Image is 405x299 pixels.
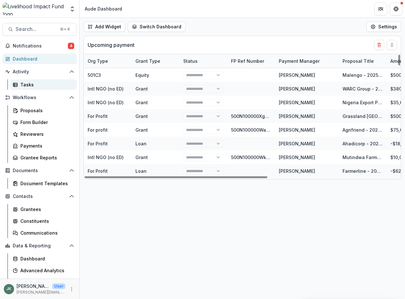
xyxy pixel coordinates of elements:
a: Constituents [10,216,77,226]
div: [PERSON_NAME] [279,140,315,147]
button: Drag [387,40,397,50]
div: Intl NGO (no ED) [88,154,124,161]
p: [PERSON_NAME][EMAIL_ADDRESS][DOMAIN_NAME] [17,289,65,295]
div: Aude Dashboard [85,5,122,12]
div: Payment Manager [275,54,339,68]
div: Org type [84,54,132,68]
a: Dashboard [3,54,77,64]
button: Search... [3,23,77,36]
div: [PERSON_NAME] [279,85,315,92]
div: WARC Group - 2025 Investment [343,85,383,92]
div: [PERSON_NAME] [279,127,315,133]
div: [PERSON_NAME] [279,154,315,161]
button: Open Workflows [3,92,77,103]
a: Form Builder [10,117,77,128]
a: Payments [10,141,77,151]
div: Proposals [20,107,72,114]
div: ⌘ + K [59,26,71,33]
div: Proposal Title [339,54,387,68]
div: Grantees [20,206,72,213]
div: Loan [135,140,147,147]
div: Equity [135,72,149,78]
div: Grassland [GEOGRAPHIC_DATA] - 2025 Grant (co-funding with Rippleworks) [343,113,383,120]
a: Tasks [10,79,77,90]
div: [PERSON_NAME] [279,99,315,106]
span: Workflows [13,95,67,100]
a: Dashboard [10,253,77,264]
a: Document Templates [10,178,77,189]
div: Nigeria Export Promotion Council - 2025 GTKY [343,99,383,106]
div: Agrifriend - 2025 Follow on funding [343,127,383,133]
a: Data Report [10,277,77,288]
button: Settings [366,22,401,32]
div: 500N100000XgsFYIAZ [231,113,271,120]
p: Upcoming payment [88,41,134,49]
span: Documents [13,168,67,173]
div: Dashboard [20,255,72,262]
div: Ahadicorp - 2024 Loan [343,140,383,147]
div: Grantee Reports [20,154,72,161]
img: Livelihood Impact Fund logo [3,3,65,15]
div: For Profit [88,113,108,120]
nav: breadcrumb [82,4,125,13]
a: Reviewers [10,129,77,139]
button: Delete card [374,40,384,50]
div: Org type [84,58,112,64]
button: Open entity switcher [68,3,77,15]
p: User [52,283,65,289]
div: Grant [135,85,148,92]
div: Tasks [20,81,72,88]
div: Communications [20,230,72,236]
span: Data & Reporting [13,243,67,249]
div: Loan [135,168,147,174]
div: 500N100000WanXfIAJ [231,127,271,133]
div: Grant [135,113,148,120]
div: Grant Type [132,54,179,68]
div: Constituents [20,218,72,224]
div: 500N100000WkeRTIAZ [231,154,271,161]
div: Grant [135,154,148,161]
div: Payments [20,142,72,149]
div: Payment Manager [275,58,323,64]
button: More [68,285,76,293]
button: Open Data & Reporting [3,241,77,251]
button: Open Contacts [3,191,77,201]
button: Get Help [390,3,402,15]
div: Jana Kinsey [7,287,11,291]
span: 4 [68,43,74,49]
div: Intl NGO (no ED) [88,85,124,92]
span: Search... [16,26,56,32]
button: Open Documents [3,165,77,176]
div: [PERSON_NAME] [279,168,315,174]
div: FP Ref Number [227,54,275,68]
div: Status [179,54,227,68]
div: Farmerline - 2024 Loan [343,168,383,174]
span: Activity [13,69,67,75]
a: Advanced Analytics [10,265,77,276]
button: Switch Dashboard [128,22,185,32]
button: Notifications4 [3,41,77,51]
div: Reviewers [20,131,72,137]
div: For Profit [88,140,108,147]
a: Communications [10,228,77,238]
div: Intl NGO (no ED) [88,99,124,106]
button: Add Widget [83,22,125,32]
button: Partners [374,3,387,15]
div: FP Ref Number [227,58,268,64]
div: Status [179,58,201,64]
div: Form Builder [20,119,72,126]
div: 501C3 [88,72,101,78]
div: [PERSON_NAME] [279,72,315,78]
a: Grantee Reports [10,152,77,163]
p: [PERSON_NAME] [17,283,50,289]
div: For profit [88,127,108,133]
div: Proposal Title [339,58,378,64]
div: Dashboard [13,55,72,62]
div: For Profit [88,168,108,174]
div: Mutindwa Farmers Cooperative - 2025 - Goodbye [PERSON_NAME] [343,154,383,161]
